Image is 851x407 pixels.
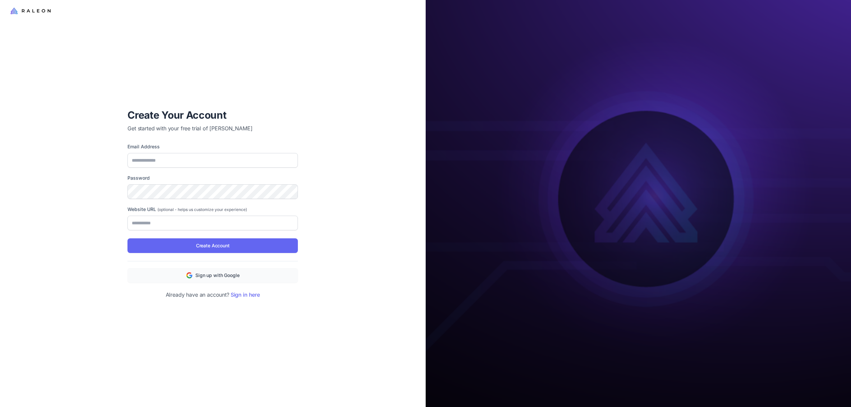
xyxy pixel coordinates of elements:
a: Sign in here [231,291,260,298]
h1: Create Your Account [127,108,298,122]
label: Email Address [127,143,298,150]
button: Create Account [127,238,298,253]
span: (optional - helps us customize your experience) [157,207,247,212]
p: Get started with your free trial of [PERSON_NAME] [127,124,298,132]
label: Password [127,174,298,182]
label: Website URL [127,206,298,213]
span: Sign up with Google [195,272,239,279]
button: Sign up with Google [127,268,298,283]
span: Create Account [196,242,230,249]
p: Already have an account? [127,291,298,299]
